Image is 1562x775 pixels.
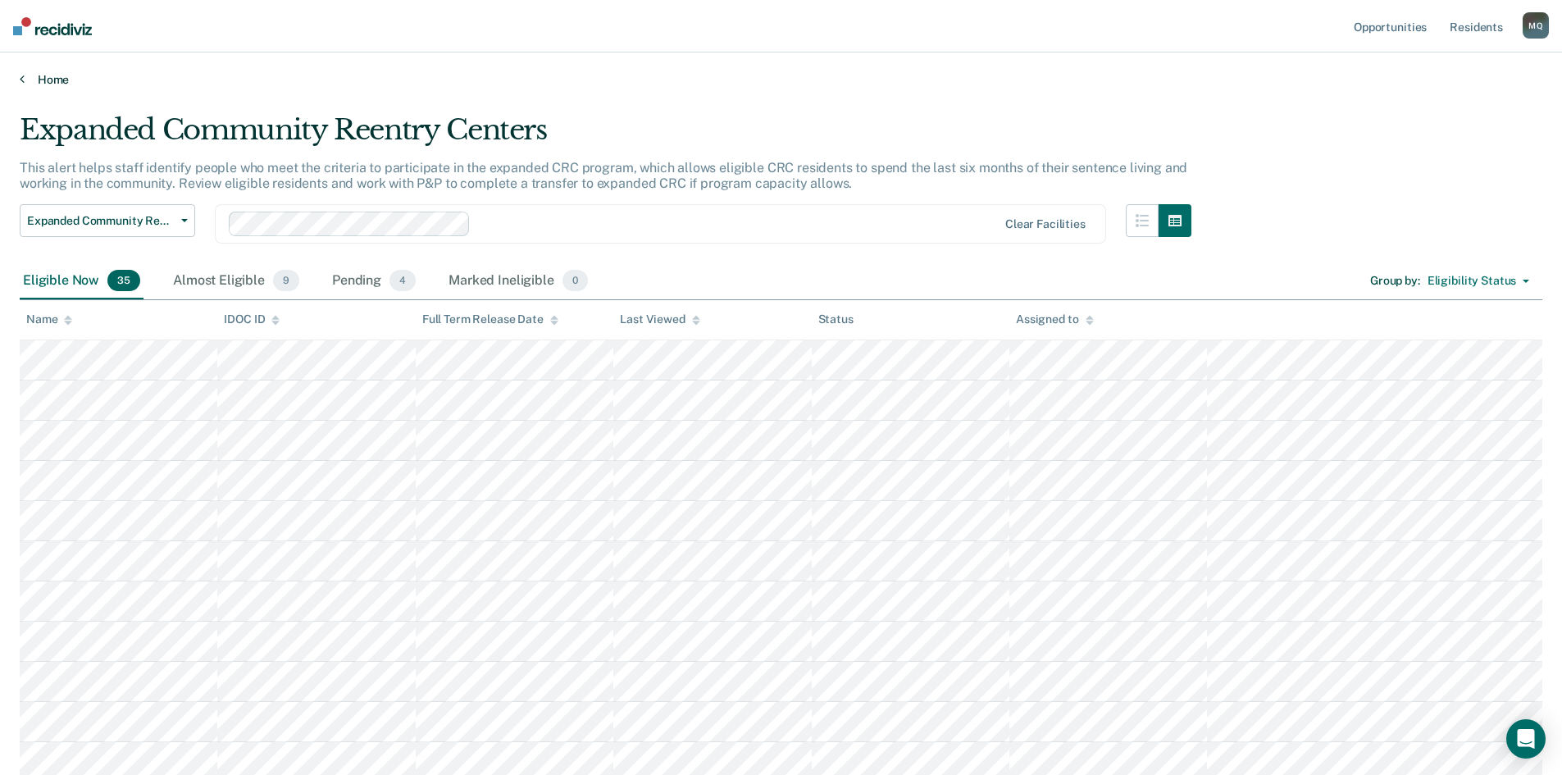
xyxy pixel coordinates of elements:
[20,263,143,299] div: Eligible Now35
[1016,312,1093,326] div: Assigned to
[1506,719,1546,759] div: Open Intercom Messenger
[1420,268,1537,294] button: Eligibility Status
[107,270,140,291] span: 35
[1370,274,1420,288] div: Group by :
[20,113,1191,160] div: Expanded Community Reentry Centers
[13,17,92,35] img: Recidiviz
[170,263,303,299] div: Almost Eligible9
[27,214,175,228] span: Expanded Community Reentry Centers
[20,204,195,237] button: Expanded Community Reentry Centers
[445,263,591,299] div: Marked Ineligible0
[26,312,72,326] div: Name
[224,312,280,326] div: IDOC ID
[1523,12,1549,39] div: M Q
[562,270,588,291] span: 0
[273,270,299,291] span: 9
[389,270,416,291] span: 4
[20,72,1542,87] a: Home
[1428,274,1516,288] div: Eligibility Status
[20,160,1187,191] p: This alert helps staff identify people who meet the criteria to participate in the expanded CRC p...
[818,312,854,326] div: Status
[620,312,699,326] div: Last Viewed
[329,263,419,299] div: Pending4
[422,312,558,326] div: Full Term Release Date
[1005,217,1086,231] div: Clear facilities
[1523,12,1549,39] button: MQ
